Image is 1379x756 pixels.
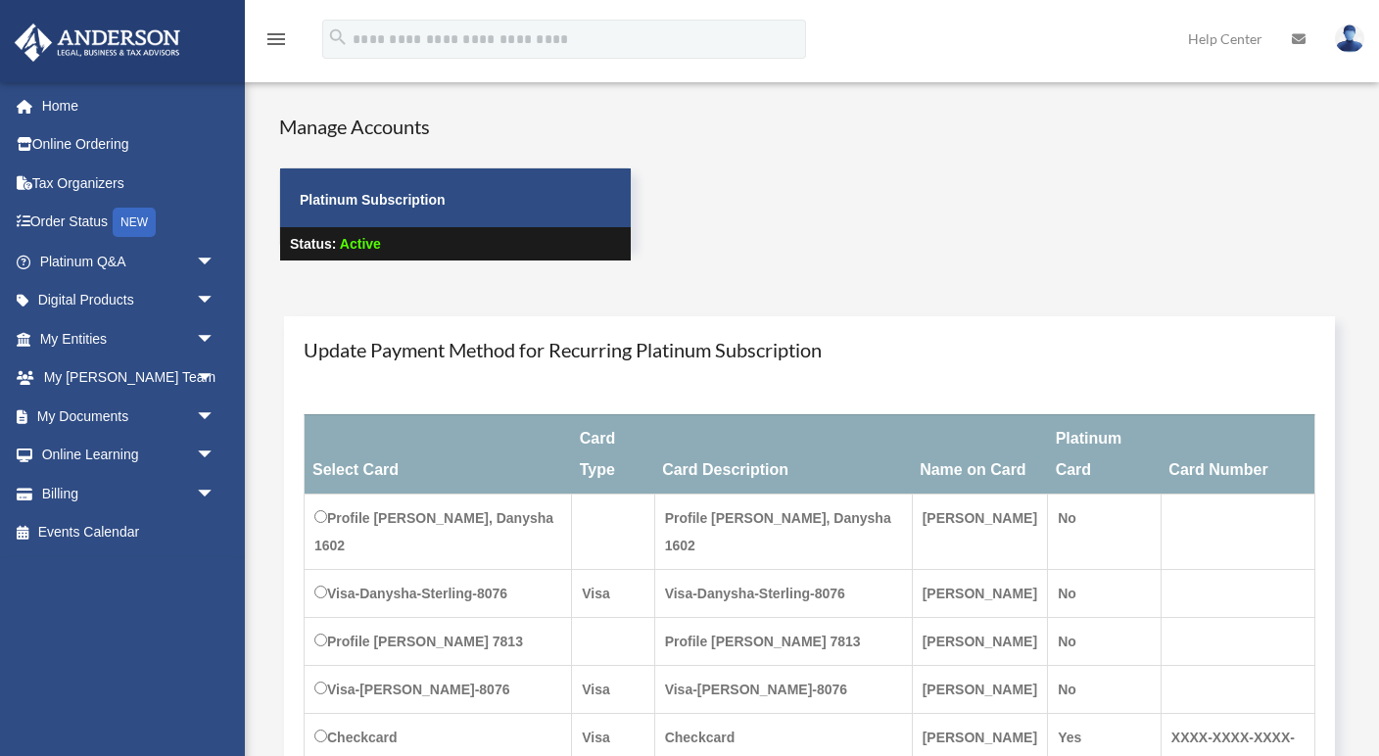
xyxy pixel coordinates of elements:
[14,164,245,203] a: Tax Organizers
[14,125,245,165] a: Online Ordering
[1048,494,1162,569] td: No
[654,494,912,569] td: Profile [PERSON_NAME], Danysha 1602
[196,319,235,359] span: arrow_drop_down
[305,665,572,713] td: Visa-[PERSON_NAME]-8076
[196,281,235,321] span: arrow_drop_down
[912,569,1047,617] td: [PERSON_NAME]
[14,358,245,398] a: My [PERSON_NAME] Teamarrow_drop_down
[654,617,912,665] td: Profile [PERSON_NAME] 7813
[196,242,235,282] span: arrow_drop_down
[264,27,288,51] i: menu
[912,414,1047,494] th: Name on Card
[327,26,349,48] i: search
[14,474,245,513] a: Billingarrow_drop_down
[14,319,245,358] a: My Entitiesarrow_drop_down
[9,24,186,62] img: Anderson Advisors Platinum Portal
[14,513,245,552] a: Events Calendar
[305,617,572,665] td: Profile [PERSON_NAME] 7813
[279,113,632,140] h4: Manage Accounts
[912,494,1047,569] td: [PERSON_NAME]
[1048,569,1162,617] td: No
[14,203,245,243] a: Order StatusNEW
[305,569,572,617] td: Visa-Danysha-Sterling-8076
[912,617,1047,665] td: [PERSON_NAME]
[1335,24,1364,53] img: User Pic
[14,281,245,320] a: Digital Productsarrow_drop_down
[14,86,245,125] a: Home
[1048,414,1162,494] th: Platinum Card
[264,34,288,51] a: menu
[290,236,336,252] strong: Status:
[113,208,156,237] div: NEW
[1048,617,1162,665] td: No
[572,414,654,494] th: Card Type
[654,569,912,617] td: Visa-Danysha-Sterling-8076
[572,569,654,617] td: Visa
[196,397,235,437] span: arrow_drop_down
[305,494,572,569] td: Profile [PERSON_NAME], Danysha 1602
[196,436,235,476] span: arrow_drop_down
[1161,414,1314,494] th: Card Number
[572,665,654,713] td: Visa
[654,665,912,713] td: Visa-[PERSON_NAME]-8076
[1048,665,1162,713] td: No
[912,665,1047,713] td: [PERSON_NAME]
[14,242,245,281] a: Platinum Q&Aarrow_drop_down
[654,414,912,494] th: Card Description
[340,236,381,252] span: Active
[300,192,446,208] strong: Platinum Subscription
[14,397,245,436] a: My Documentsarrow_drop_down
[196,358,235,399] span: arrow_drop_down
[14,436,245,475] a: Online Learningarrow_drop_down
[305,414,572,494] th: Select Card
[304,336,1315,363] h4: Update Payment Method for Recurring Platinum Subscription
[196,474,235,514] span: arrow_drop_down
